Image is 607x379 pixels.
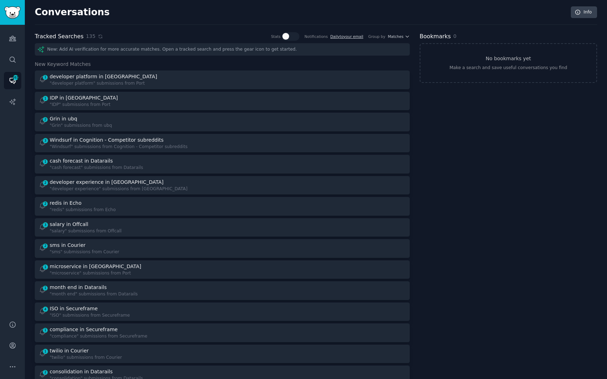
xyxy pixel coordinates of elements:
div: "compliance" submissions from Secureframe [50,333,147,340]
span: 2 [42,243,49,248]
div: salary in Offcall [50,221,88,228]
span: 1 [42,159,49,164]
div: "ISO" submissions from Secureframe [50,312,130,319]
div: microservice in [GEOGRAPHIC_DATA] [50,263,141,270]
span: 135 [86,33,95,40]
a: 2developer experience in [GEOGRAPHIC_DATA]"developer experience" submissions from [GEOGRAPHIC_DATA] [35,176,410,195]
a: 1IDP in [GEOGRAPHIC_DATA]"IDP" submissions from Port [35,92,410,111]
a: 1cash forecast in Datarails"cash forecast" submissions from Datarails [35,155,410,174]
span: 2 [42,117,49,122]
span: 1 [42,75,49,80]
div: twilio in Courier [50,347,89,355]
div: "microservice" submissions from Port [50,270,143,277]
a: 2redis in Echo"redis" submissions from Echo [35,197,410,216]
div: "Grin" submissions from ubq [50,123,112,129]
span: 1 [42,328,49,333]
a: 1twilio in Courier"twilio" submissions from Courier [35,345,410,363]
div: "salary" submissions from Offcall [50,228,122,234]
a: 1month end in Datarails"month end" submissions from Datarails [35,281,410,300]
div: month end in Datarails [50,284,107,291]
div: "Windsurf" submissions from Cognition - Competitor subreddits [50,144,188,150]
div: developer experience in [GEOGRAPHIC_DATA] [50,179,164,186]
div: "developer platform" submissions from Port [50,80,158,87]
div: Grin in ubq [50,115,77,123]
span: 1 [42,349,49,354]
button: Matches [388,34,409,39]
div: "IDP" submissions from Port [50,102,119,108]
a: 1developer platform in [GEOGRAPHIC_DATA]"developer platform" submissions from Port [35,70,410,89]
div: Stats [271,34,281,39]
div: "developer experience" submissions from [GEOGRAPHIC_DATA] [50,186,187,192]
a: 2Grin in ubq"Grin" submissions from ubq [35,113,410,131]
div: consolidation in Datarails [50,368,113,375]
span: 1 [42,96,49,101]
a: 1microservice in [GEOGRAPHIC_DATA]"microservice" submissions from Port [35,260,410,279]
div: "month end" submissions from Datarails [50,291,138,298]
a: 3Windsurf in Cognition - Competitor subreddits"Windsurf" submissions from Cognition - Competitor ... [35,134,410,153]
div: developer platform in [GEOGRAPHIC_DATA] [50,73,157,80]
a: 1compliance in Secureframe"compliance" submissions from Secureframe [35,323,410,342]
span: 1 [42,285,49,290]
a: 3salary in Offcall"salary" submissions from Offcall [35,218,410,237]
div: "twilio" submissions from Courier [50,355,122,361]
span: 1 [42,265,49,270]
a: 2sms in Courier"sms" submissions from Courier [35,239,410,258]
a: 261 [4,72,21,89]
img: GummySearch logo [4,6,21,19]
a: Info [571,6,597,18]
span: 2 [42,370,49,375]
div: sms in Courier [50,242,85,249]
div: compliance in Secureframe [50,326,118,333]
div: "cash forecast" submissions from Datarails [50,165,143,171]
span: 2 [42,180,49,185]
div: Notifications [304,34,328,39]
div: "redis" submissions from Echo [50,207,116,213]
span: 0 [453,33,457,39]
span: New Keyword Matches [35,61,91,68]
span: Matches [388,34,403,39]
div: Make a search and save useful conversations you find [449,65,567,71]
div: Windsurf in Cognition - Competitor subreddits [50,136,164,144]
div: New: Add AI verification for more accurate matches. Open a tracked search and press the gear icon... [35,43,410,56]
h2: Conversations [35,7,110,18]
a: Dailytoyour email [330,34,363,39]
span: 3 [42,138,49,143]
span: 2 [42,201,49,206]
div: Group by [368,34,385,39]
h2: Tracked Searches [35,32,83,41]
div: ISO in Secureframe [50,305,98,312]
a: No bookmarks yetMake a search and save useful conversations you find [420,43,597,83]
div: redis in Echo [50,199,82,207]
div: "sms" submissions from Courier [50,249,119,255]
h2: Bookmarks [420,32,451,41]
span: 261 [12,75,19,80]
span: 3 [42,222,49,227]
h3: No bookmarks yet [486,55,531,62]
div: cash forecast in Datarails [50,157,113,165]
a: 4ISO in Secureframe"ISO" submissions from Secureframe [35,302,410,321]
span: 4 [42,307,49,312]
div: IDP in [GEOGRAPHIC_DATA] [50,94,118,102]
